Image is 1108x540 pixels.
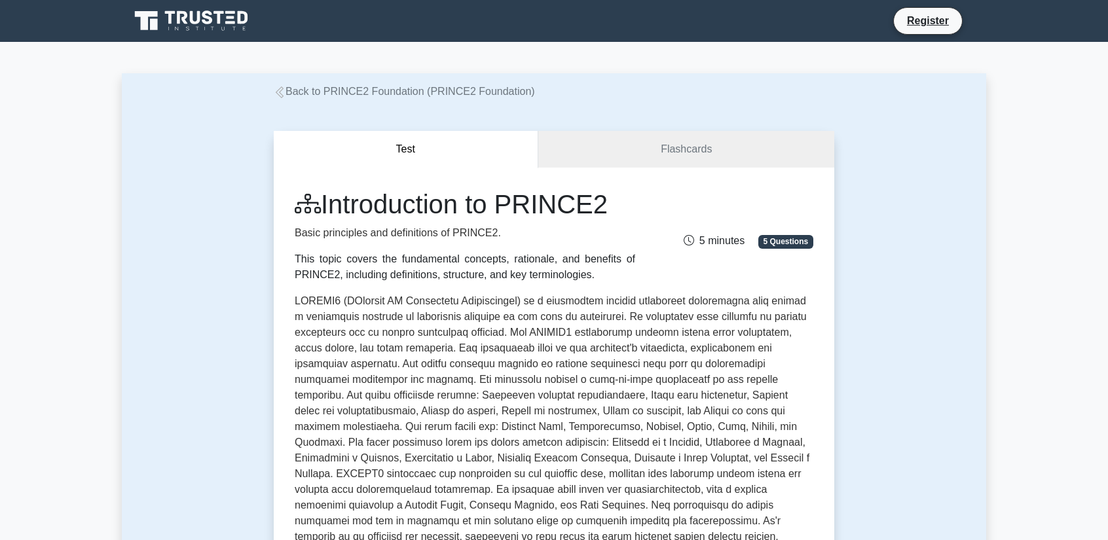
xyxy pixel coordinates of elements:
[538,131,834,168] a: Flashcards
[899,12,957,29] a: Register
[758,235,813,248] span: 5 Questions
[295,225,635,241] p: Basic principles and definitions of PRINCE2.
[684,235,745,246] span: 5 minutes
[274,86,535,97] a: Back to PRINCE2 Foundation (PRINCE2 Foundation)
[295,251,635,283] div: This topic covers the fundamental concepts, rationale, and benefits of PRINCE2, including definit...
[274,131,538,168] button: Test
[295,189,635,220] h1: Introduction to PRINCE2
